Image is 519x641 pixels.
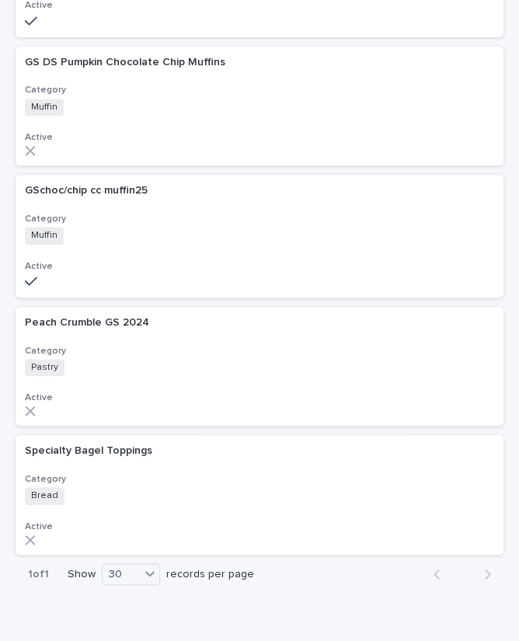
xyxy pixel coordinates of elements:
[166,568,254,581] p: records per page
[25,313,152,329] p: Peach Crumble GS 2024
[25,487,64,504] span: Bread
[25,260,494,273] h3: Active
[16,556,61,594] p: 1 of 1
[16,307,503,427] a: Peach Crumble GS 2024Peach Crumble GS 2024 CategoryPastryActive
[25,441,155,458] p: Specialty Bagel Toppings
[16,47,503,166] a: GS DS Pumpkin Chocolate Chip MuffinsGS DS Pumpkin Chocolate Chip Muffins CategoryMuffinActive
[25,213,494,225] h3: Category
[103,565,140,583] div: 30
[25,181,151,197] p: GSchoc/chip cc muffin25
[16,435,503,555] a: Specialty Bagel ToppingsSpecialty Bagel Toppings CategoryBreadActive
[25,345,494,357] h3: Category
[25,84,494,96] h3: Category
[25,99,64,116] span: Muffin
[25,359,64,376] span: Pastry
[25,227,64,244] span: Muffin
[68,568,96,581] p: Show
[25,473,494,486] h3: Category
[16,175,503,298] a: GSchoc/chip cc muffin25GSchoc/chip cc muffin25 CategoryMuffinActive
[25,131,494,144] h3: Active
[25,521,494,533] h3: Active
[462,567,503,581] button: Next
[25,392,494,404] h3: Active
[421,567,462,581] button: Back
[25,53,228,69] p: GS DS Pumpkin Chocolate Chip Muffins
